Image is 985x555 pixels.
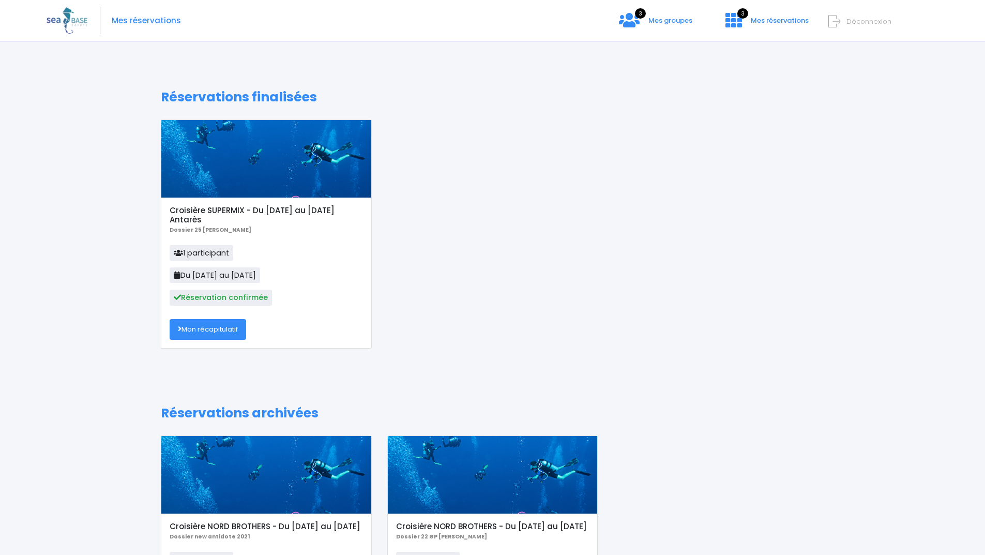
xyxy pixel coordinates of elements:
span: Déconnexion [846,17,891,26]
b: Dossier 22 GP [PERSON_NAME] [396,533,487,541]
a: 3 Mes réservations [717,19,815,29]
span: 1 participant [170,245,233,261]
span: Mes réservations [751,16,809,25]
span: Mes groupes [648,16,692,25]
h1: Réservations archivées [161,406,824,421]
span: 3 [737,8,748,19]
a: Mon récapitulatif [170,319,246,340]
h5: Croisière SUPERMIX - Du [DATE] au [DATE] Antarès [170,206,362,224]
a: 3 Mes groupes [611,19,701,29]
b: Dossier new antidote 2021 [170,533,250,541]
h1: Réservations finalisées [161,89,824,105]
h5: Croisière NORD BROTHERS - Du [DATE] au [DATE] [396,522,589,531]
b: Dossier 25 [PERSON_NAME] [170,226,251,234]
span: Du [DATE] au [DATE] [170,267,260,283]
span: Réservation confirmée [170,290,272,305]
h5: Croisière NORD BROTHERS - Du [DATE] au [DATE] [170,522,362,531]
span: 3 [635,8,646,19]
